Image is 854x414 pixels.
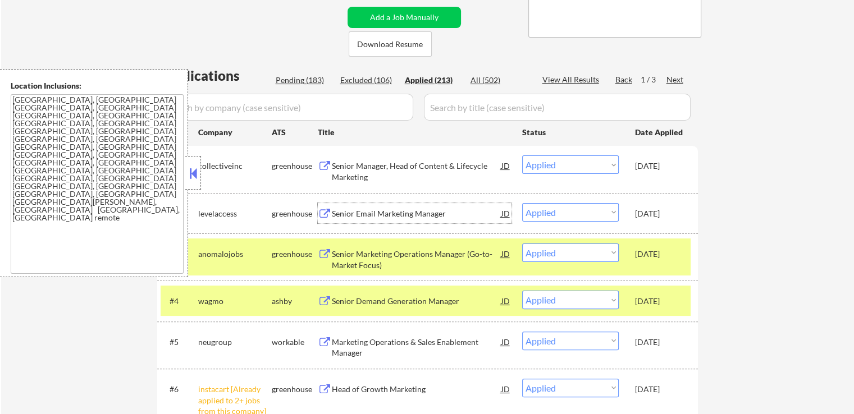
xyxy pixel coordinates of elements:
[615,74,633,85] div: Back
[272,127,318,138] div: ATS
[198,160,272,172] div: collectiveinc
[161,69,272,82] div: Applications
[332,160,501,182] div: Senior Manager, Head of Content & Lifecycle Marketing
[348,7,461,28] button: Add a Job Manually
[272,384,318,395] div: greenhouse
[471,75,527,86] div: All (502)
[198,249,272,260] div: anomalojobs
[500,243,512,264] div: JD
[635,337,684,348] div: [DATE]
[635,296,684,307] div: [DATE]
[272,337,318,348] div: workable
[641,74,666,85] div: 1 / 3
[272,296,318,307] div: ashby
[332,384,501,395] div: Head of Growth Marketing
[500,291,512,311] div: JD
[170,384,189,395] div: #6
[405,75,461,86] div: Applied (213)
[500,332,512,352] div: JD
[635,384,684,395] div: [DATE]
[198,127,272,138] div: Company
[500,203,512,223] div: JD
[635,127,684,138] div: Date Applied
[666,74,684,85] div: Next
[635,160,684,172] div: [DATE]
[318,127,512,138] div: Title
[332,296,501,307] div: Senior Demand Generation Manager
[272,208,318,219] div: greenhouse
[198,337,272,348] div: neugroup
[500,155,512,176] div: JD
[349,31,432,57] button: Download Resume
[272,160,318,172] div: greenhouse
[198,296,272,307] div: wagmo
[11,80,184,91] div: Location Inclusions:
[161,94,413,121] input: Search by company (case sensitive)
[332,249,501,270] div: Senior Marketing Operations Manager (Go-to-Market Focus)
[635,249,684,260] div: [DATE]
[332,208,501,219] div: Senior Email Marketing Manager
[635,208,684,219] div: [DATE]
[332,337,501,358] div: Marketing Operations & Sales Enablement Manager
[522,122,619,142] div: Status
[424,94,691,121] input: Search by title (case sensitive)
[500,379,512,399] div: JD
[340,75,396,86] div: Excluded (106)
[276,75,332,86] div: Pending (183)
[170,337,189,348] div: #5
[198,208,272,219] div: levelaccess
[272,249,318,260] div: greenhouse
[542,74,602,85] div: View All Results
[170,296,189,307] div: #4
